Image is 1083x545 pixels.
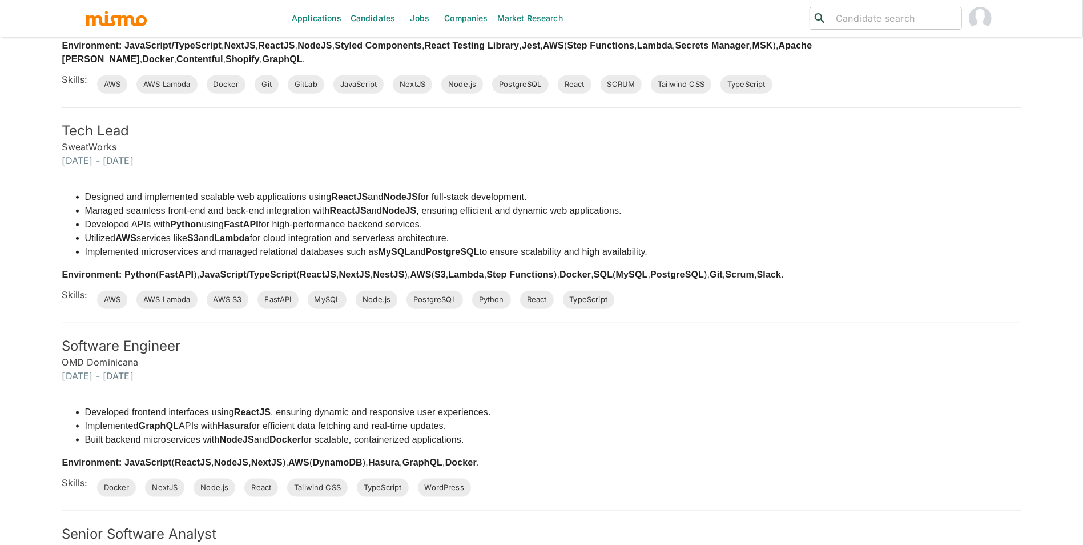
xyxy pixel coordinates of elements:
strong: Environment: [62,41,122,50]
h6: Skills: [62,73,88,86]
strong: MySQL [616,270,648,279]
strong: NodeJS [297,41,332,50]
strong: ReactJS [331,192,368,202]
strong: NestJS [373,270,404,279]
span: AWS S3 [207,294,249,306]
span: Docker [207,79,246,90]
span: Git [255,79,278,90]
span: MySQL [308,294,347,306]
span: TypeScript [720,79,772,90]
li: Implemented microservices and managed relational databases such as and to ensure scalability and ... [85,245,784,259]
strong: NodeJS [214,458,248,467]
strong: ReactJS [258,41,295,50]
strong: NodeJS [384,192,418,202]
strong: Shopify [226,54,260,64]
h5: Software Engineer [62,337,1021,355]
h5: Senior Software Analyst [62,525,1021,543]
strong: Contentful [176,54,223,64]
span: Node.js [441,79,483,90]
strong: GraphQL [139,421,179,431]
strong: Step Functions [486,270,554,279]
strong: ReactJS [330,206,367,215]
span: TypeScript [357,482,409,494]
strong: Docker [445,458,477,467]
h6: Skills: [62,288,88,302]
strong: NextJS [224,41,256,50]
strong: FastAPI [224,219,259,229]
span: PostgreSQL [492,79,549,90]
span: GitLab [288,79,324,90]
span: AWS [97,79,127,90]
strong: ReactJS [300,270,336,279]
li: Developed frontend interfaces using , ensuring dynamic and responsive user experiences. [85,406,491,419]
h6: SweatWorks [62,140,1021,154]
img: logo [85,10,148,27]
span: PostgreSQL [406,294,463,306]
span: NextJS [393,79,432,90]
span: AWS [97,294,127,306]
strong: Step Functions [567,41,635,50]
strong: Python [124,270,156,279]
span: Python [472,294,511,306]
strong: Hasura [218,421,249,431]
strong: JavaScript/TypeScript [124,41,222,50]
span: Docker [97,482,136,494]
h6: Skills: [62,476,88,490]
li: Designed and implemented scalable web applications using and for full-stack development. [85,190,784,204]
strong: NodeJS [382,206,416,215]
strong: AWS [543,41,564,50]
strong: Lambda [449,270,484,279]
span: AWS Lambda [136,79,198,90]
strong: Slack [757,270,782,279]
h6: OMD Dominicana [62,355,1021,369]
strong: S3 [187,233,199,243]
strong: Docker [269,435,301,444]
strong: AWS [410,270,432,279]
strong: JavaScript/TypeScript [199,270,296,279]
strong: React Testing Library [425,41,520,50]
span: NextJS [145,482,184,494]
strong: Secrets Manager [675,41,750,50]
li: Utilized services like and for cloud integration and serverless architecture. [85,231,784,245]
span: React [244,482,278,494]
strong: GraphQL [402,458,442,467]
p: ( ), ( , , ), ( , , ), , ( , ), , , . [62,268,784,282]
strong: AWS [288,458,309,467]
strong: Docker [559,270,591,279]
span: Tailwind CSS [651,79,711,90]
strong: Styled Components [335,41,422,50]
h6: [DATE] - [DATE] [62,154,1021,167]
strong: Lambda [637,41,673,50]
strong: PostgreSQL [650,270,704,279]
strong: AWS [115,233,136,243]
li: Implemented APIs with for efficient data fetching and real-time updates. [85,419,491,433]
li: Developed APIs with using for high-performance backend services. [85,218,784,231]
strong: Jest [522,41,541,50]
span: JavaScript [333,79,384,90]
strong: PostgreSQL [426,247,480,257]
span: React [558,79,591,90]
span: Node.js [194,482,235,494]
strong: Hasura [368,458,400,467]
strong: GraphQL [262,54,302,64]
span: AWS Lambda [136,294,198,306]
span: WordPress [418,482,471,494]
strong: JavaScript [124,458,171,467]
strong: MSK [752,41,773,50]
strong: Environment: [62,458,122,467]
span: TypeScript [563,294,615,306]
strong: Git [710,270,723,279]
p: ( , , ), ( ), , , . [62,456,491,470]
strong: S3 [434,270,446,279]
strong: Python [170,219,202,229]
p: , , , , , , , ( , , , ), , , , , . [62,39,1021,66]
strong: Scrum [726,270,755,279]
span: React [520,294,554,306]
strong: DynamoDB [313,458,363,467]
strong: NextJS [251,458,283,467]
strong: Environment: [62,270,122,279]
li: Managed seamless front-end and back-end integration with and , ensuring efficient and dynamic web... [85,204,784,218]
strong: NextJS [339,270,371,279]
strong: FastAPI [159,270,194,279]
strong: Lambda [214,233,249,243]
